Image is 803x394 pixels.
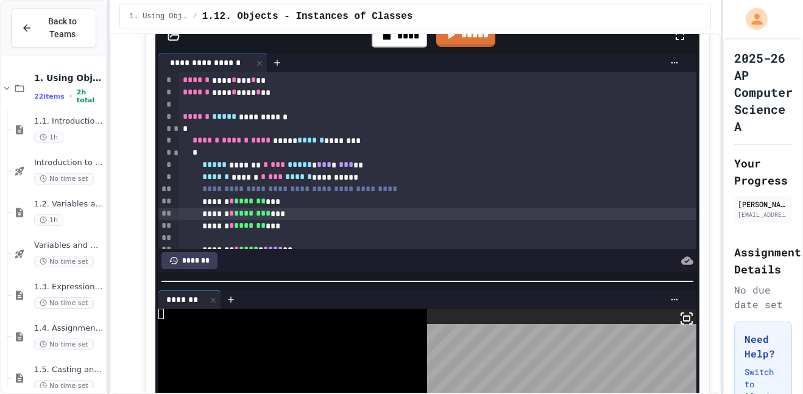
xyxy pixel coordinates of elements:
[34,241,104,251] span: Variables and Data Types - Quiz
[734,283,792,312] div: No due date set
[34,297,94,309] span: No time set
[34,158,104,168] span: Introduction to Algorithms, Programming, and Compilers
[34,214,63,226] span: 1h
[745,332,782,361] h3: Need Help?
[34,256,94,267] span: No time set
[69,91,72,101] span: •
[202,9,413,24] span: 1.12. Objects - Instances of Classes
[34,380,94,392] span: No time set
[34,323,104,334] span: 1.4. Assignment and Input
[734,155,792,189] h2: Your Progress
[34,72,104,83] span: 1. Using Objects and Methods
[734,49,793,135] h1: 2025-26 AP Computer Science A
[34,173,94,185] span: No time set
[34,365,104,375] span: 1.5. Casting and Ranges of Values
[34,199,104,209] span: 1.2. Variables and Data Types
[77,88,104,104] span: 2h total
[738,210,788,219] div: [EMAIL_ADDRESS][DOMAIN_NAME]
[734,244,792,278] h2: Assignment Details
[34,93,65,100] span: 22 items
[34,339,94,350] span: No time set
[11,9,96,47] button: Back to Teams
[738,199,788,209] div: [PERSON_NAME]
[34,116,104,127] span: 1.1. Introduction to Algorithms, Programming, and Compilers
[193,12,197,21] span: /
[34,132,63,143] span: 1h
[733,5,771,33] div: My Account
[34,282,104,292] span: 1.3. Expressions and Output [New]
[40,15,86,41] span: Back to Teams
[130,12,188,21] span: 1. Using Objects and Methods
